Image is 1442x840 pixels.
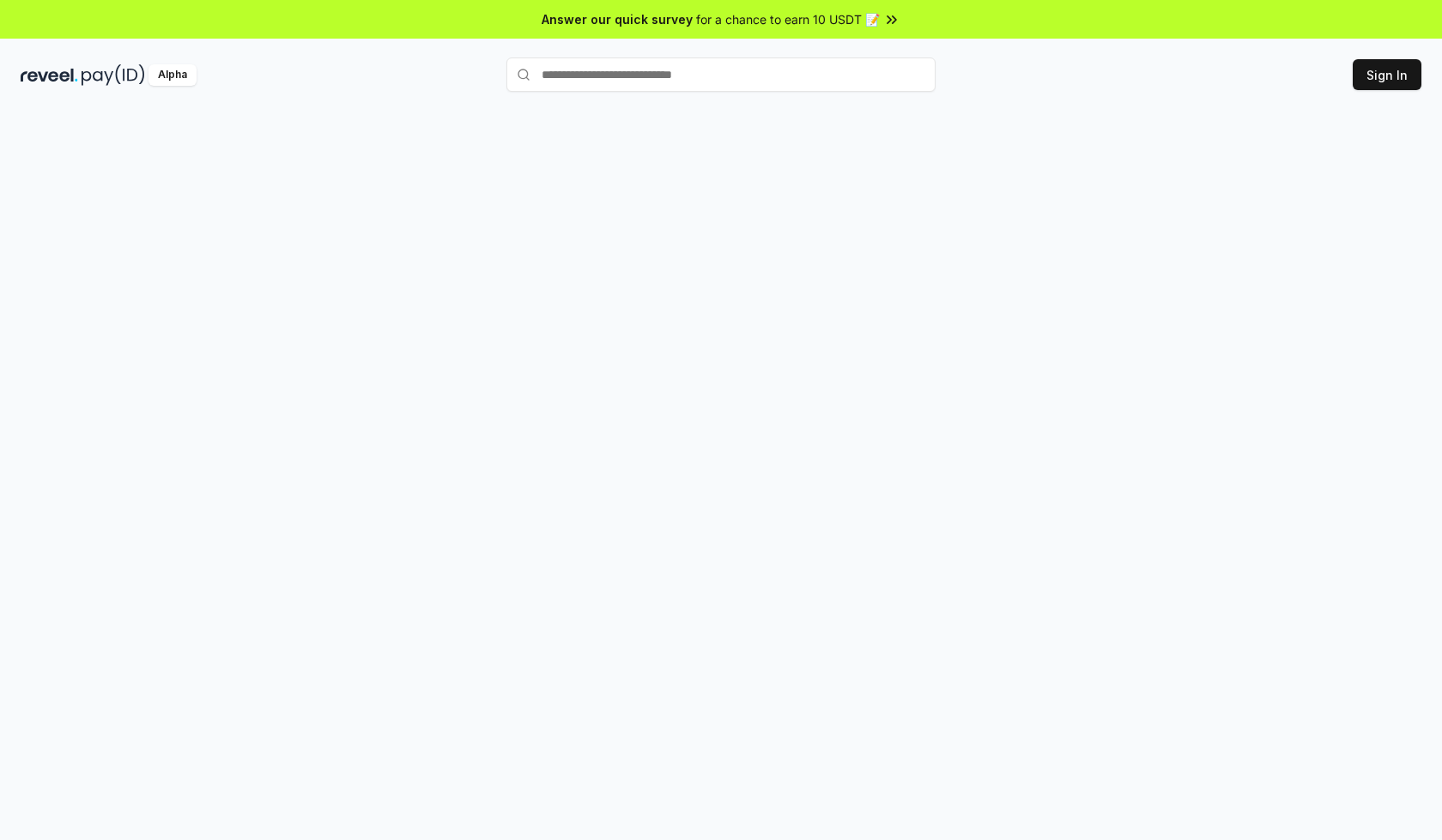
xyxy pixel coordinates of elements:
[82,64,145,86] img: pay_id
[21,64,78,86] img: reveel_dark
[542,10,693,28] span: Answer our quick survey
[1353,59,1421,90] button: Sign In
[148,64,197,86] div: Alpha
[696,10,880,28] span: for a chance to earn 10 USDT 📝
